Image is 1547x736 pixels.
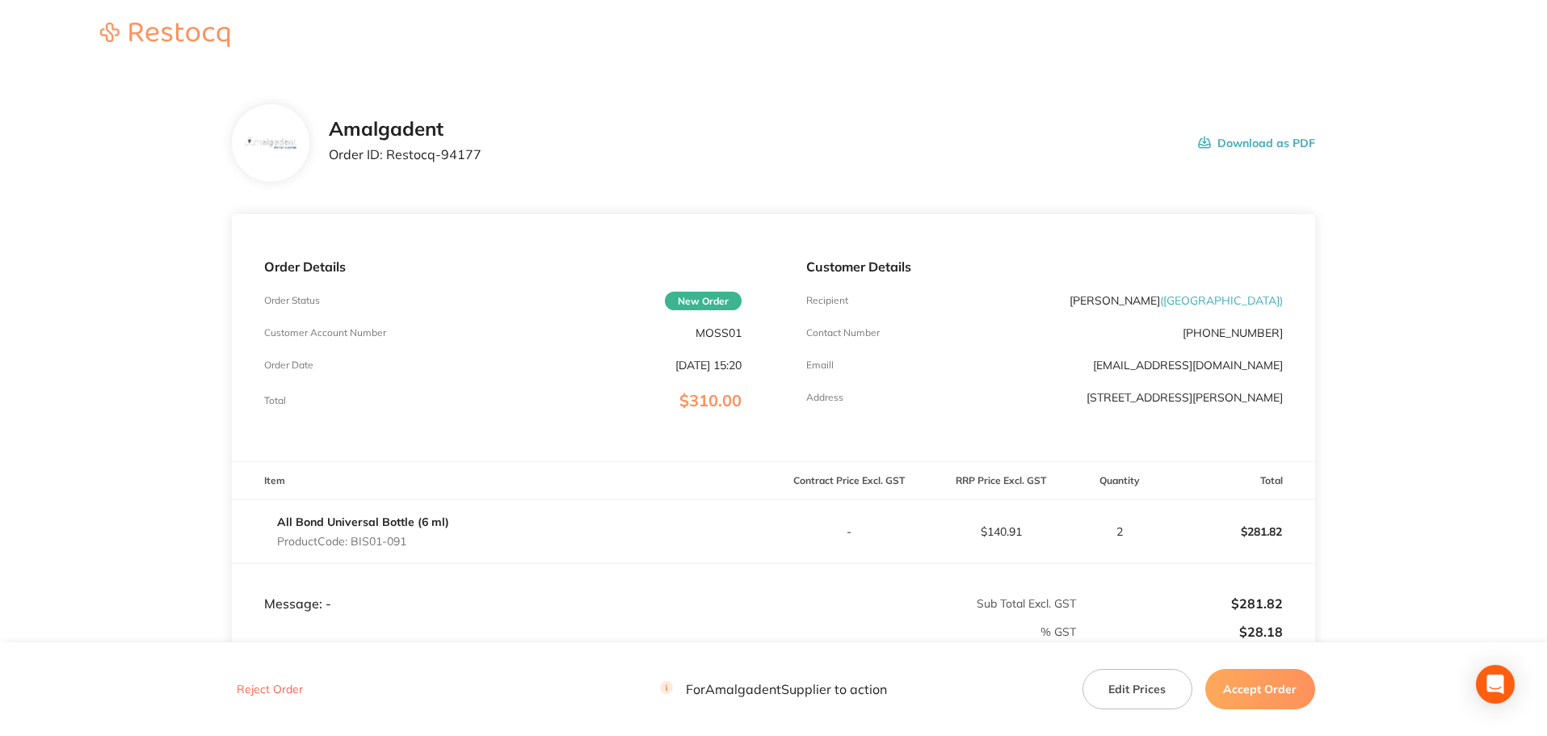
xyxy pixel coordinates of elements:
[1198,118,1315,168] button: Download as PDF
[660,682,887,697] p: For Amalgadent Supplier to action
[806,327,880,339] p: Contact Number
[264,360,313,371] p: Order Date
[1163,462,1315,500] th: Total
[1205,669,1315,709] button: Accept Order
[1164,512,1314,551] p: $281.82
[264,295,320,306] p: Order Status
[329,147,481,162] p: Order ID: Restocq- 94177
[1160,293,1283,308] span: ( [GEOGRAPHIC_DATA] )
[665,292,742,310] span: New Order
[926,525,1076,538] p: $140.91
[84,23,246,47] img: Restocq logo
[775,597,1076,610] p: Sub Total Excl. GST
[1087,391,1283,404] p: [STREET_ADDRESS][PERSON_NAME]
[1077,462,1163,500] th: Quantity
[675,359,742,372] p: [DATE] 15:20
[1093,358,1283,372] a: [EMAIL_ADDRESS][DOMAIN_NAME]
[1070,294,1283,307] p: [PERSON_NAME]
[329,118,481,141] h2: Amalgadent
[806,360,834,371] p: Emaill
[1476,665,1515,704] div: Open Intercom Messenger
[233,625,1076,638] p: % GST
[264,259,741,274] p: Order Details
[806,392,843,403] p: Address
[264,327,386,339] p: Customer Account Number
[1078,625,1283,639] p: $28.18
[84,23,246,49] a: Restocq logo
[696,326,742,339] p: MOSS01
[775,525,925,538] p: -
[774,462,926,500] th: Contract Price Excl. GST
[806,259,1283,274] p: Customer Details
[232,462,773,500] th: Item
[277,535,449,548] p: Product Code: BIS01-091
[806,295,848,306] p: Recipient
[679,390,742,410] span: $310.00
[232,563,773,612] td: Message: -
[277,515,449,529] a: All Bond Universal Bottle (6 ml)
[1078,596,1283,611] p: $281.82
[264,395,286,406] p: Total
[1082,669,1192,709] button: Edit Prices
[232,683,308,697] button: Reject Order
[245,137,297,150] img: b285Ymlzag
[925,462,1077,500] th: RRP Price Excl. GST
[1183,326,1283,339] p: [PHONE_NUMBER]
[1078,525,1162,538] p: 2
